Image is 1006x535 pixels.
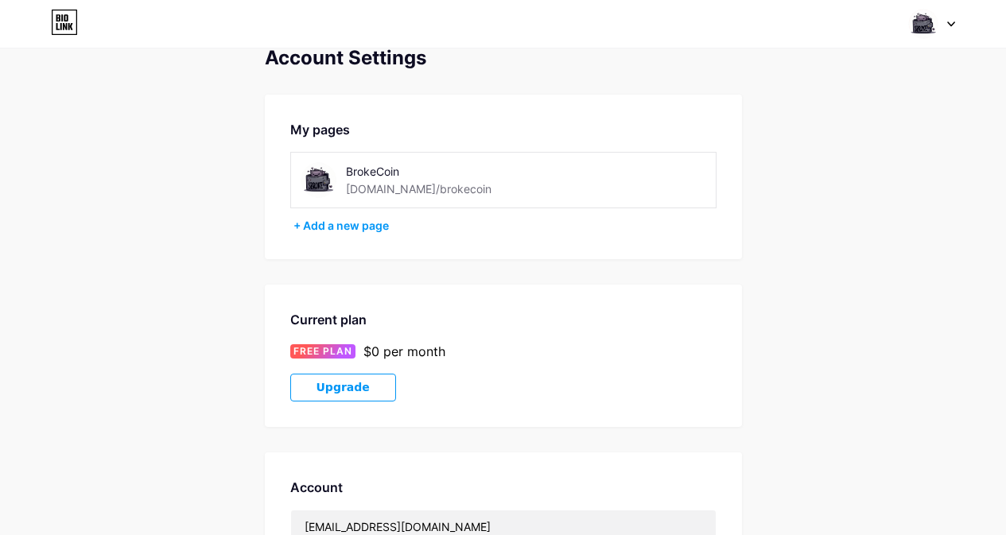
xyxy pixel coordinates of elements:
[290,374,396,401] button: Upgrade
[317,381,370,394] span: Upgrade
[290,120,717,139] div: My pages
[346,180,491,197] div: [DOMAIN_NAME]/brokecoin
[293,344,352,359] span: FREE PLAN
[346,163,545,180] div: BrokeCoin
[290,478,717,497] div: Account
[301,162,336,198] img: brokecoin
[290,310,717,329] div: Current plan
[265,47,742,69] div: Account Settings
[908,9,938,39] img: brokecoin
[293,218,717,234] div: + Add a new page
[363,342,445,361] div: $0 per month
